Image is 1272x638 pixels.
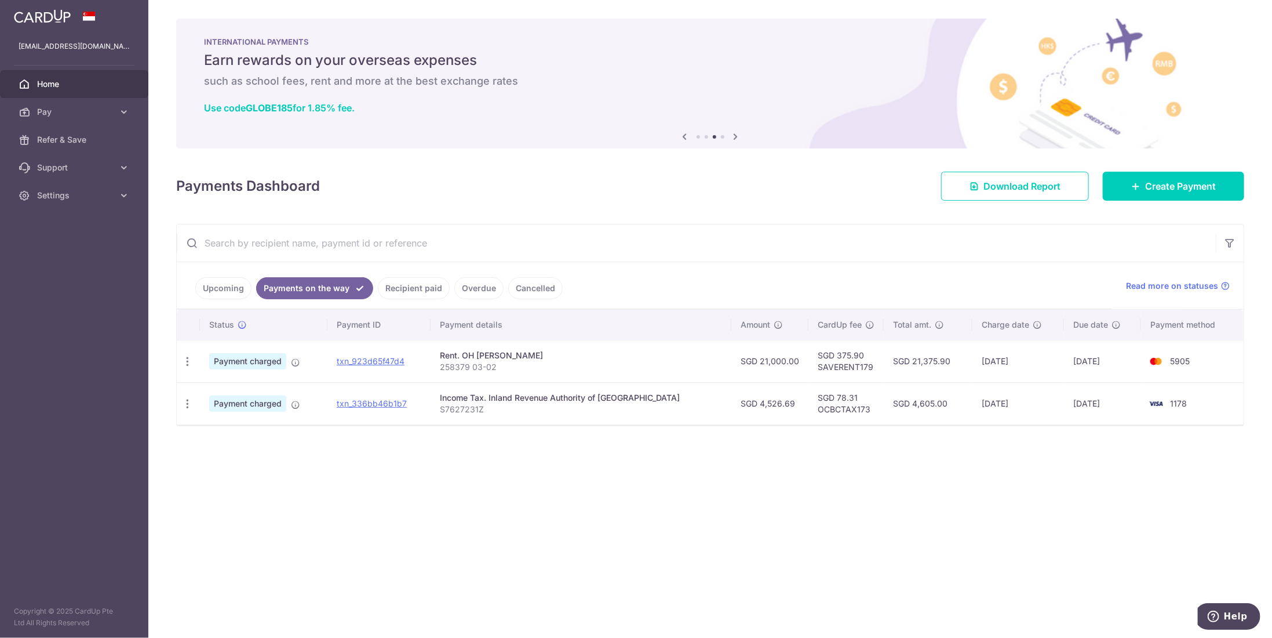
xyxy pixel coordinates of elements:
[440,392,722,404] div: Income Tax. Inland Revenue Authority of [GEOGRAPHIC_DATA]
[808,340,884,382] td: SGD 375.90 SAVERENT179
[1170,356,1190,366] span: 5905
[440,361,722,373] p: 258379 03-02
[1073,319,1108,331] span: Due date
[37,106,114,118] span: Pay
[1064,340,1141,382] td: [DATE]
[177,224,1216,262] input: Search by recipient name, payment id or reference
[209,396,286,412] span: Payment charged
[508,277,563,299] a: Cancelled
[1126,280,1230,292] a: Read more on statuses
[1141,310,1244,340] th: Payment method
[1126,280,1218,292] span: Read more on statuses
[204,37,1216,46] p: INTERNATIONAL PAYMENTS
[440,404,722,415] p: S7627231Z
[731,382,808,425] td: SGD 4,526.69
[884,382,972,425] td: SGD 4,605.00
[327,310,431,340] th: Payment ID
[818,319,862,331] span: CardUp fee
[440,350,722,361] div: Rent. OH [PERSON_NAME]
[176,19,1244,148] img: International Payment Banner
[37,78,114,90] span: Home
[1103,172,1244,201] a: Create Payment
[37,190,114,201] span: Settings
[893,319,931,331] span: Total amt.
[731,340,808,382] td: SGD 21,000.00
[454,277,504,299] a: Overdue
[941,172,1089,201] a: Download Report
[982,319,1029,331] span: Charge date
[972,382,1064,425] td: [DATE]
[14,9,71,23] img: CardUp
[37,162,114,173] span: Support
[204,102,355,114] a: Use codeGLOBE185for 1.85% fee.
[1198,603,1260,632] iframe: Opens a widget where you can find more information
[256,277,373,299] a: Payments on the way
[983,179,1060,193] span: Download Report
[431,310,731,340] th: Payment details
[378,277,450,299] a: Recipient paid
[209,353,286,369] span: Payment charged
[1145,397,1168,411] img: Bank Card
[337,398,407,408] a: txn_336bb46b1b7
[1170,398,1187,408] span: 1178
[19,41,130,52] p: [EMAIL_ADDRESS][DOMAIN_NAME]
[1064,382,1141,425] td: [DATE]
[246,102,293,114] b: GLOBE185
[741,319,770,331] span: Amount
[204,51,1216,70] h5: Earn rewards on your overseas expenses
[808,382,884,425] td: SGD 78.31 OCBCTAX173
[195,277,252,299] a: Upcoming
[176,176,320,197] h4: Payments Dashboard
[337,356,404,366] a: txn_923d65f47d4
[204,74,1216,88] h6: such as school fees, rent and more at the best exchange rates
[1145,179,1216,193] span: Create Payment
[884,340,972,382] td: SGD 21,375.90
[209,319,234,331] span: Status
[37,134,114,146] span: Refer & Save
[1145,354,1168,368] img: Bank Card
[972,340,1064,382] td: [DATE]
